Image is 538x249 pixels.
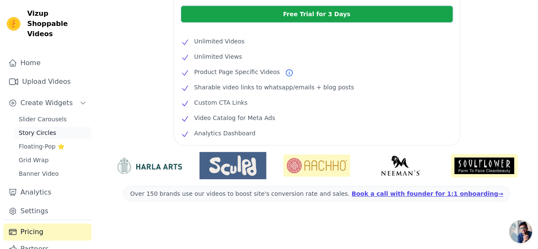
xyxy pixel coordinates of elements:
a: Slider Carousels [14,113,91,125]
img: Neeman's [367,155,434,176]
span: Product Page Specific Videos [194,67,280,77]
a: Analytics [3,184,91,201]
span: Floating-Pop ⭐ [19,142,65,151]
button: Create Widgets [3,94,91,112]
span: Analytics Dashboard [194,128,256,138]
a: Story Circles [14,127,91,139]
span: Grid Wrap [19,156,48,164]
li: Custom CTA Links [181,97,453,108]
a: Upload Videos [3,73,91,90]
a: Free Trial for 3 Days [181,6,453,23]
a: Floating-Pop ⭐ [14,140,91,152]
span: Unlimited Views [194,52,242,62]
span: Story Circles [19,129,56,137]
span: Slider Carousels [19,115,67,123]
img: Aachho [283,155,350,177]
a: Open chat [509,220,532,243]
a: Book a call with founder for 1:1 onboarding [352,190,503,197]
span: Unlimited Videos [194,36,245,46]
a: Home [3,54,91,72]
a: Banner Video [14,168,91,180]
span: Vizup Shoppable Videos [27,9,88,39]
a: Settings [3,203,91,220]
span: Create Widgets [20,98,73,108]
li: Video Catalog for Meta Ads [181,113,453,123]
a: Pricing [3,223,91,240]
img: HarlaArts [116,157,182,174]
img: Sculpd US [199,155,266,176]
a: Grid Wrap [14,154,91,166]
img: Vizup [7,17,20,31]
span: Banner Video [19,169,59,178]
img: Soulflower [451,154,518,177]
span: Sharable video links to whatsapp/emails + blog posts [194,82,354,92]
